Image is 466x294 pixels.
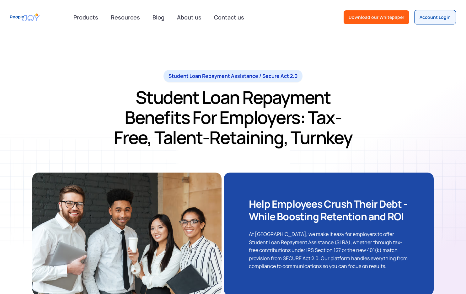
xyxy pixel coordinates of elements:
a: Account Login [414,10,456,24]
a: Resources [107,10,144,24]
div: Help Employees Crush Their Debt - While Boosting Retention and ROI [249,198,409,223]
div: Student Loan Repayment Assistance / Secure Act 2.0 [169,72,297,80]
a: Contact us [210,10,248,24]
h1: Student Loan Repayment Benefits for Employers: Tax-Free, Talent-Retaining, Turnkey [113,87,354,147]
div: Account Login [420,14,451,20]
a: Blog [149,10,168,24]
div: Products [70,11,102,24]
a: Download our Whitepaper [344,10,409,24]
div: Download our Whitepaper [349,14,404,20]
a: About us [173,10,205,24]
a: home [10,10,40,24]
div: At [GEOGRAPHIC_DATA], we make it easy for employers to offer Student Loan Repayment Assistance (S... [249,230,409,270]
